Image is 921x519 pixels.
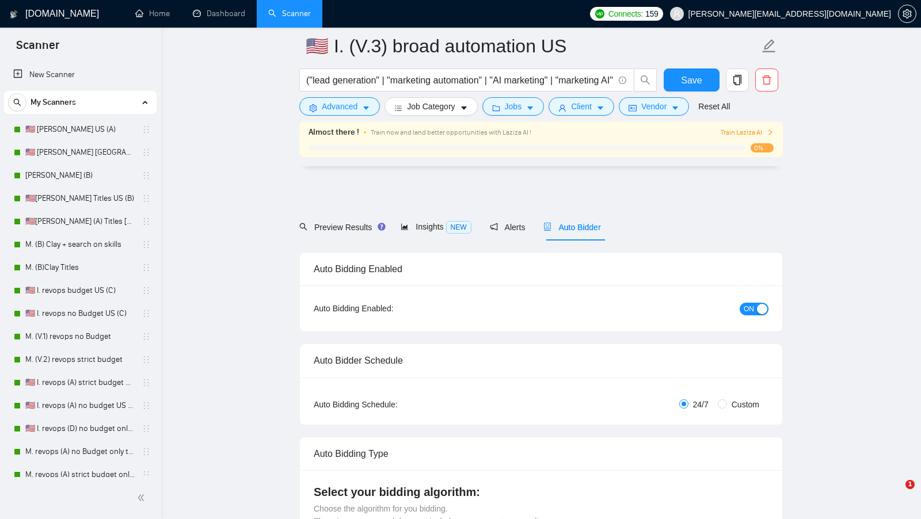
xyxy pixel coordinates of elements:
[596,104,604,112] span: caret-down
[671,104,679,112] span: caret-down
[25,325,135,348] a: M. (V.1) revops no Budget
[142,378,151,387] span: holder
[306,73,614,87] input: Search Freelance Jobs...
[142,125,151,134] span: holder
[898,9,916,18] a: setting
[306,32,759,60] input: Scanner name...
[142,148,151,157] span: holder
[726,68,749,91] button: copy
[25,187,135,210] a: 🇺🇸[PERSON_NAME] Titles US (B)
[314,344,768,377] div: Auto Bidder Schedule
[135,9,170,18] a: homeHome
[25,141,135,164] a: 🇺🇸 [PERSON_NAME] [GEOGRAPHIC_DATA] (D)
[7,37,68,61] span: Scanner
[142,263,151,272] span: holder
[13,63,147,86] a: New Scanner
[299,97,380,116] button: settingAdvancedcaret-down
[744,303,754,315] span: ON
[25,348,135,371] a: M. (V.2) revops strict budget
[726,75,748,85] span: copy
[460,104,468,112] span: caret-down
[25,440,135,463] a: M. revops (A) no Budget only titles
[25,279,135,302] a: 🇺🇸 I. revops budget US (C)
[314,253,768,285] div: Auto Bidding Enabled
[10,5,18,24] img: logo
[595,9,604,18] img: upwork-logo.png
[268,9,311,18] a: searchScanner
[492,104,500,112] span: folder
[142,309,151,318] span: holder
[8,93,26,112] button: search
[25,233,135,256] a: M. (B) Clay + search on skills
[25,302,135,325] a: 🇺🇸 I. revops no Budget US (C)
[681,73,702,87] span: Save
[25,210,135,233] a: 🇺🇸[PERSON_NAME] (A) Titles [GEOGRAPHIC_DATA]
[898,5,916,23] button: setting
[543,223,551,231] span: robot
[142,332,151,341] span: holder
[756,75,778,85] span: delete
[446,221,471,234] span: NEW
[619,77,626,84] span: info-circle
[645,7,658,20] span: 159
[634,68,657,91] button: search
[25,371,135,394] a: 🇺🇸 I. revops (A) strict budget US only titles
[142,217,151,226] span: holder
[142,447,151,456] span: holder
[543,223,600,232] span: Auto Bidder
[558,104,566,112] span: user
[767,129,774,136] span: right
[4,63,157,86] li: New Scanner
[25,118,135,141] a: 🇺🇸 [PERSON_NAME] US (A)
[142,194,151,203] span: holder
[407,100,455,113] span: Job Category
[314,437,768,470] div: Auto Bidding Type
[314,302,465,315] div: Auto Bidding Enabled:
[629,104,637,112] span: idcard
[698,100,730,113] a: Reset All
[385,97,477,116] button: barsJob Categorycaret-down
[751,143,774,152] span: 0%
[721,127,774,138] button: Train Laziza AI
[727,398,764,411] span: Custom
[142,240,151,249] span: holder
[401,223,409,231] span: area-chart
[299,223,382,232] span: Preview Results
[755,68,778,91] button: delete
[299,223,307,231] span: search
[25,164,135,187] a: [PERSON_NAME] (B)
[31,91,76,114] span: My Scanners
[309,126,359,139] span: Almost there !
[309,104,317,112] span: setting
[634,75,656,85] span: search
[25,463,135,486] a: M. revops (A) strict budget only titles
[142,171,151,180] span: holder
[641,100,667,113] span: Vendor
[482,97,545,116] button: folderJobscaret-down
[688,398,713,411] span: 24/7
[322,100,357,113] span: Advanced
[142,401,151,410] span: holder
[25,394,135,417] a: 🇺🇸 I. revops (A) no budget US only titles
[762,39,777,54] span: edit
[362,104,370,112] span: caret-down
[25,256,135,279] a: M. (B)Clay Titles
[882,480,909,507] iframe: Intercom live chat
[142,286,151,295] span: holder
[401,222,471,231] span: Insights
[9,98,26,106] span: search
[490,223,526,232] span: Alerts
[526,104,534,112] span: caret-down
[673,10,681,18] span: user
[549,97,614,116] button: userClientcaret-down
[142,355,151,364] span: holder
[571,100,592,113] span: Client
[314,398,465,411] div: Auto Bidding Schedule:
[142,424,151,433] span: holder
[137,492,149,503] span: double-left
[394,104,402,112] span: bars
[664,68,720,91] button: Save
[142,470,151,479] span: holder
